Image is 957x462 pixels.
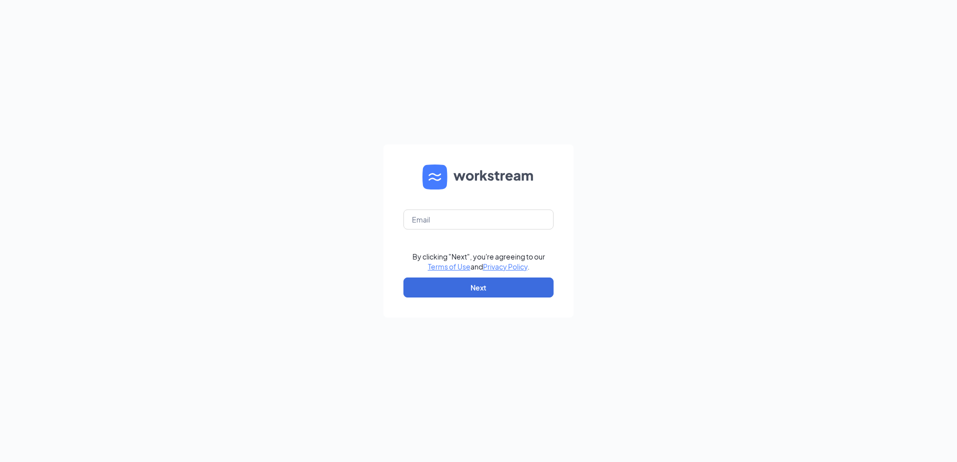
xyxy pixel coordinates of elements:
a: Privacy Policy [483,262,528,271]
a: Terms of Use [428,262,470,271]
div: By clicking "Next", you're agreeing to our and . [412,251,545,271]
img: WS logo and Workstream text [422,164,535,189]
button: Next [403,277,554,297]
input: Email [403,209,554,229]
